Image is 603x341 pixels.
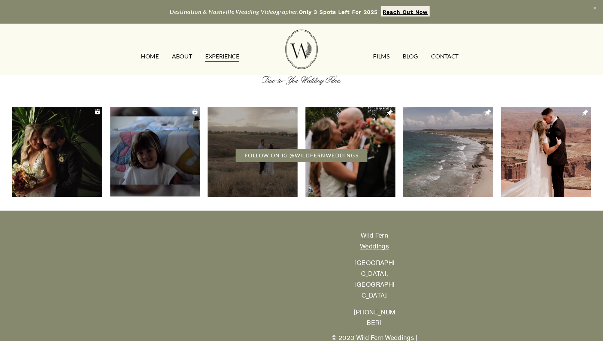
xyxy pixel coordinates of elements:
[305,107,396,197] img: Screen Shot 2022-12-09 at 1.36.53 PM.png
[205,50,239,62] a: EXPERIENCE
[236,149,367,163] a: FOLLOW ON IG @WILDFERNWEDDINGS
[501,107,591,197] img: Screen Shot 2022-12-09 at 1.36.36 PM.png
[383,9,428,15] strong: Reach Out Now
[285,30,318,69] img: Wild Fern Weddings
[403,107,493,197] img: Screen Shot 2022-12-09 at 1.36.44 PM.png
[373,50,389,62] a: FILMS
[12,107,103,197] img: Screen Shot 2022-12-09 at 1.37.17 PM.png
[381,6,430,16] a: Reach Out Now
[352,307,397,329] p: [PHONE_NUMBER]
[352,230,397,252] a: Wild Fern Weddings
[207,107,298,197] img: Screen Shot 2022-12-09 at 1.37.11 PM.png
[110,106,200,197] img: Screen Shot 2022-12-09 at 1.37.04 PM.png
[403,50,418,62] a: Blog
[352,257,397,301] p: [GEOGRAPHIC_DATA], [GEOGRAPHIC_DATA]
[172,50,192,62] a: ABOUT
[141,50,159,62] a: HOME
[431,50,458,62] a: CONTACT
